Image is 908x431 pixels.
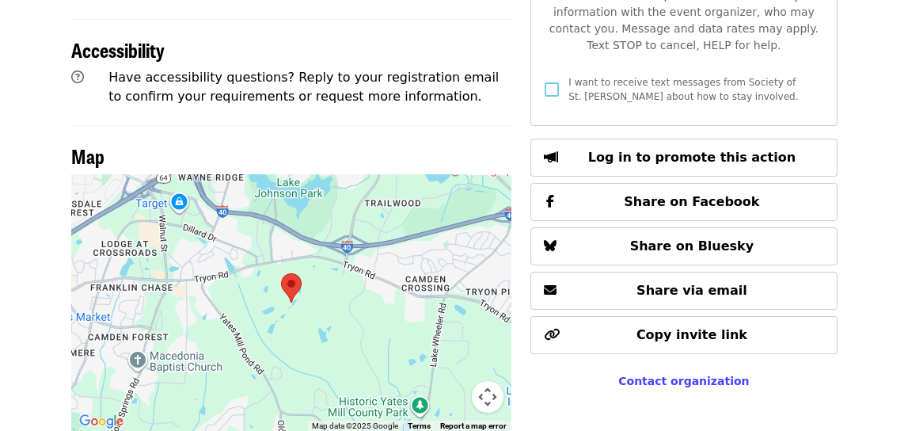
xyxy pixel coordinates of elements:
button: Share via email [530,272,837,310]
span: Copy invite link [636,327,747,342]
a: Contact organization [618,375,749,387]
span: Log in to promote this action [588,150,796,165]
span: Map data ©2025 Google [312,421,398,430]
span: I want to receive text messages from Society of St. [PERSON_NAME] about how to stay involved. [568,77,798,102]
span: Share via email [636,283,747,298]
span: Share on Facebook [624,194,759,209]
span: Accessibility [71,36,165,63]
span: Map [71,142,104,170]
a: Report a map error [440,421,507,430]
button: Log in to promote this action [530,139,837,177]
button: Share on Bluesky [530,227,837,265]
button: Share on Facebook [530,183,837,221]
button: Copy invite link [530,316,837,354]
span: Have accessibility questions? Reply to your registration email to confirm your requirements or re... [108,70,499,104]
a: Terms (opens in new tab) [408,421,431,430]
i: question-circle icon [71,70,84,85]
button: Map camera controls [472,381,503,413]
span: Share on Bluesky [630,238,754,254]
